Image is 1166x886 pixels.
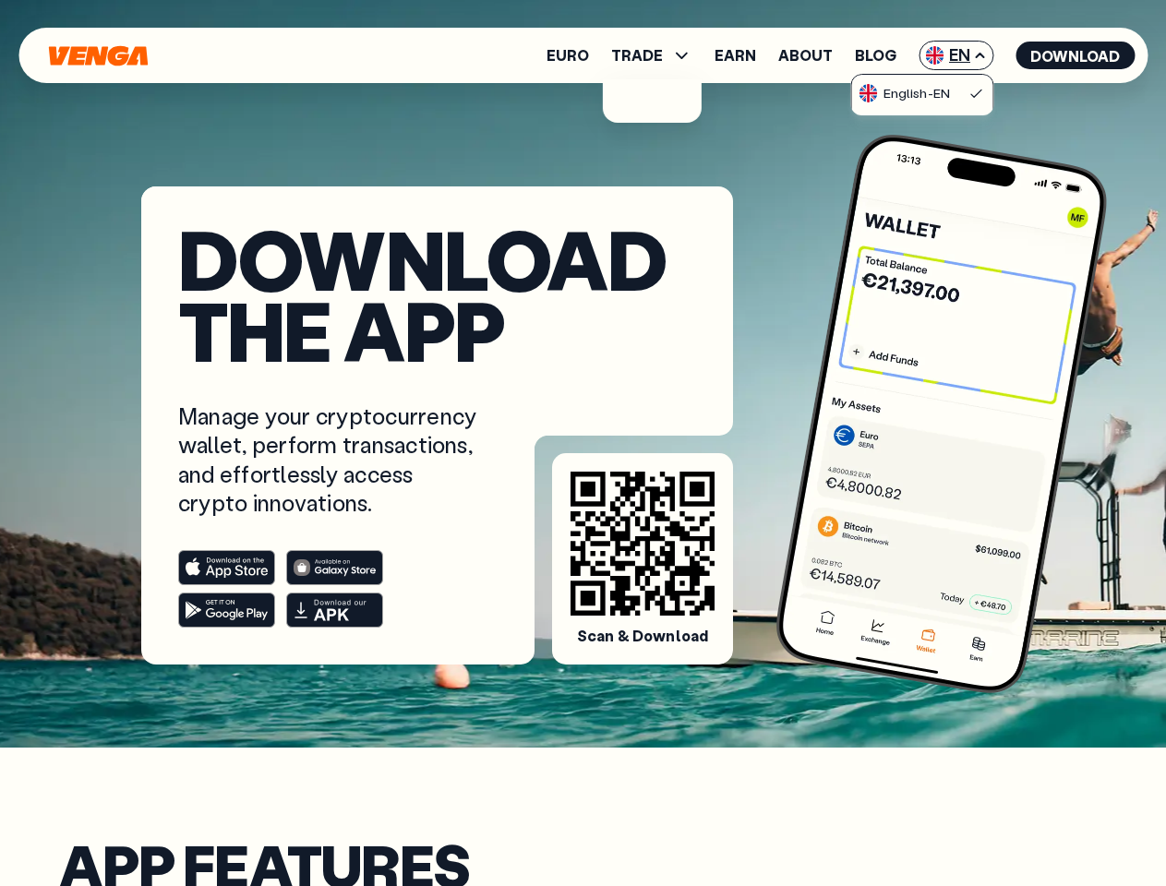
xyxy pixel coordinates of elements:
[855,48,896,63] a: Blog
[859,84,878,102] img: flag-uk
[925,46,944,65] img: flag-uk
[611,44,692,66] span: TRADE
[1016,42,1135,69] button: Download
[178,401,481,517] p: Manage your cryptocurrency wallet, perform transactions, and effortlessly access crypto innovations.
[577,627,708,646] span: Scan & Download
[852,75,992,110] a: flag-ukEnglish-EN
[859,84,950,102] div: English - EN
[919,41,993,70] span: EN
[611,48,663,63] span: TRADE
[778,48,833,63] a: About
[178,223,696,365] h1: Download the app
[547,48,589,63] a: Euro
[46,45,150,66] svg: Home
[715,48,756,63] a: Earn
[770,128,1113,700] img: phone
